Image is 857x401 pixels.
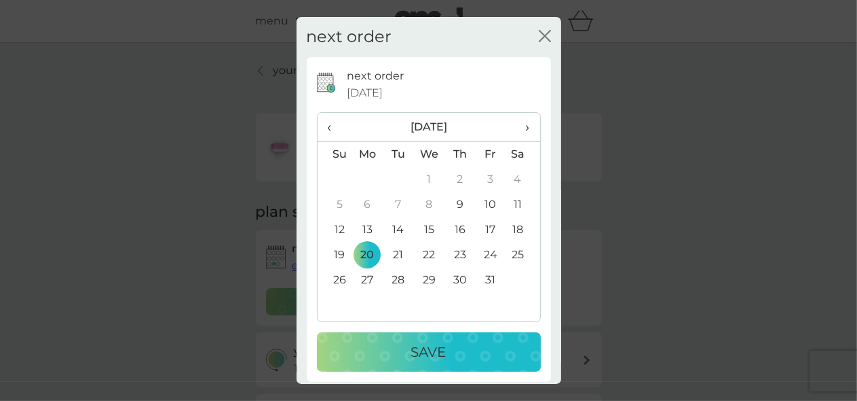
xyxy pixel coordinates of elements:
[347,84,383,102] span: [DATE]
[413,243,444,268] td: 22
[444,167,475,192] td: 2
[317,332,541,372] button: Save
[506,192,539,217] td: 11
[475,192,506,217] td: 10
[539,30,551,44] button: close
[383,141,413,167] th: Tu
[506,141,539,167] th: Sa
[444,268,475,293] td: 30
[307,27,392,47] h2: next order
[383,217,413,243] td: 14
[411,341,446,363] p: Save
[444,217,475,243] td: 16
[383,268,413,293] td: 28
[475,217,506,243] td: 17
[475,268,506,293] td: 31
[318,268,352,293] td: 26
[475,141,506,167] th: Fr
[475,243,506,268] td: 24
[383,243,413,268] td: 21
[352,217,383,243] td: 13
[506,217,539,243] td: 18
[506,243,539,268] td: 25
[318,217,352,243] td: 12
[328,113,342,141] span: ‹
[318,243,352,268] td: 19
[475,167,506,192] td: 3
[516,113,529,141] span: ›
[352,243,383,268] td: 20
[444,192,475,217] td: 9
[413,167,444,192] td: 1
[413,192,444,217] td: 8
[318,141,352,167] th: Su
[352,141,383,167] th: Mo
[413,141,444,167] th: We
[413,268,444,293] td: 29
[318,192,352,217] td: 5
[352,113,506,142] th: [DATE]
[444,141,475,167] th: Th
[444,243,475,268] td: 23
[347,67,404,85] p: next order
[383,192,413,217] td: 7
[352,268,383,293] td: 27
[413,217,444,243] td: 15
[352,192,383,217] td: 6
[506,167,539,192] td: 4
